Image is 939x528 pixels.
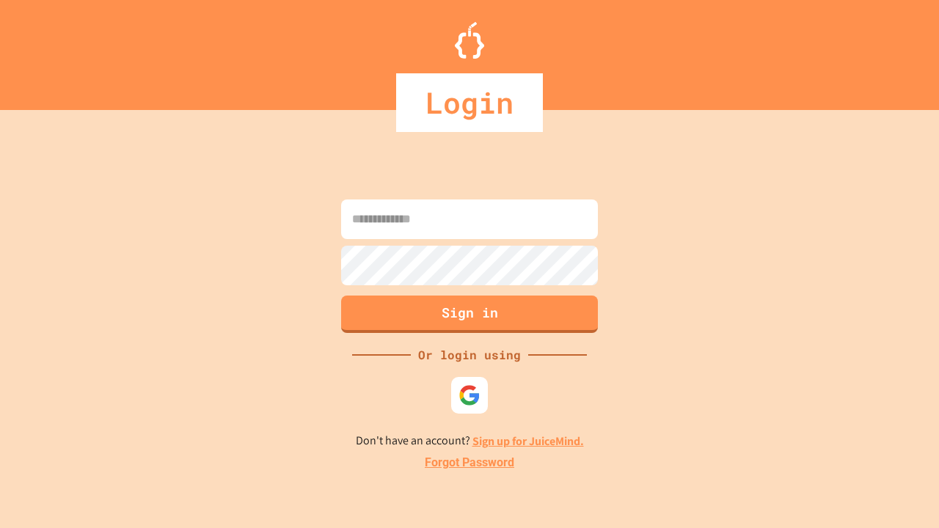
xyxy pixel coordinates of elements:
[455,22,484,59] img: Logo.svg
[396,73,543,132] div: Login
[356,432,584,450] p: Don't have an account?
[411,346,528,364] div: Or login using
[472,433,584,449] a: Sign up for JuiceMind.
[341,296,598,333] button: Sign in
[425,454,514,472] a: Forgot Password
[458,384,481,406] img: google-icon.svg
